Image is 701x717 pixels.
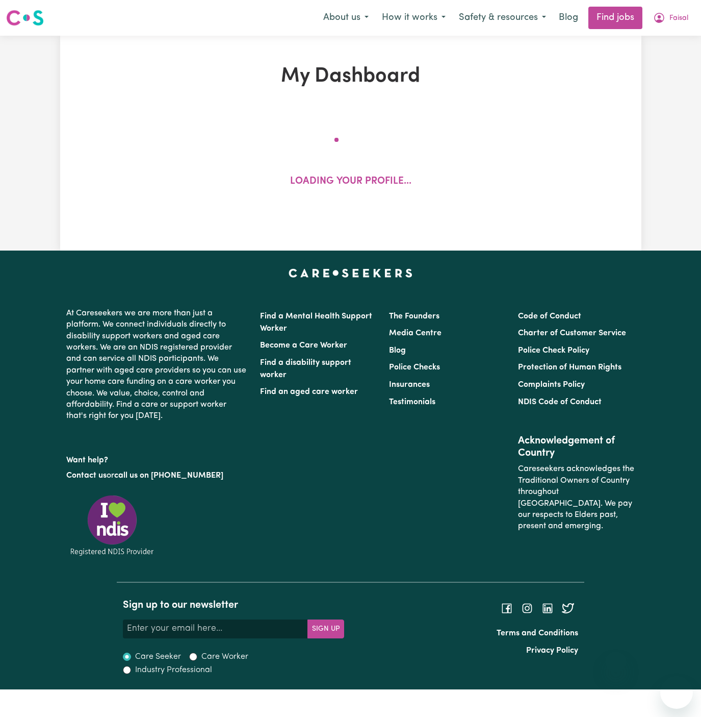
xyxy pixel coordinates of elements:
[135,664,212,676] label: Industry Professional
[66,472,107,480] a: Contact us
[201,651,248,663] label: Care Worker
[260,312,372,333] a: Find a Mental Health Support Worker
[646,7,695,29] button: My Account
[389,398,435,406] a: Testimonials
[6,9,44,27] img: Careseekers logo
[518,363,621,372] a: Protection of Human Rights
[389,312,439,320] a: The Founders
[66,466,248,485] p: or
[521,604,533,612] a: Follow Careseekers on Instagram
[518,329,626,337] a: Charter of Customer Service
[518,435,635,459] h2: Acknowledgement of Country
[518,312,581,320] a: Code of Conduct
[66,304,248,426] p: At Careseekers we are more than just a platform. We connect individuals directly to disability su...
[260,359,351,379] a: Find a disability support worker
[260,341,347,350] a: Become a Care Worker
[518,398,602,406] a: NDIS Code of Conduct
[375,7,452,29] button: How it works
[501,604,513,612] a: Follow Careseekers on Facebook
[518,459,635,536] p: Careseekers acknowledges the Traditional Owners of Country throughout [GEOGRAPHIC_DATA]. We pay o...
[389,381,430,389] a: Insurances
[526,647,578,655] a: Privacy Policy
[518,347,589,355] a: Police Check Policy
[66,451,248,466] p: Want help?
[123,599,344,611] h2: Sign up to our newsletter
[452,7,553,29] button: Safety & resources
[289,269,412,277] a: Careseekers home page
[669,13,688,24] span: Faisal
[123,620,308,638] input: Enter your email here...
[114,472,223,480] a: call us on [PHONE_NUMBER]
[66,493,158,557] img: Registered NDIS provider
[562,604,574,612] a: Follow Careseekers on Twitter
[389,363,440,372] a: Police Checks
[135,651,181,663] label: Care Seeker
[541,604,554,612] a: Follow Careseekers on LinkedIn
[317,7,375,29] button: About us
[518,381,585,389] a: Complaints Policy
[6,6,44,30] a: Careseekers logo
[606,652,626,672] iframe: Close message
[163,64,538,89] h1: My Dashboard
[553,7,584,29] a: Blog
[660,676,693,709] iframe: Button to launch messaging window
[389,329,442,337] a: Media Centre
[290,175,411,189] p: Loading your profile...
[307,620,344,638] button: Subscribe
[588,7,642,29] a: Find jobs
[497,629,578,637] a: Terms and Conditions
[389,347,406,355] a: Blog
[260,388,358,396] a: Find an aged care worker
